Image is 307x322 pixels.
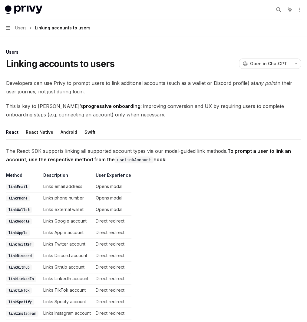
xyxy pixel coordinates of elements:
span: Open in ChatGPT [250,61,287,67]
td: Links Google account [41,216,93,227]
img: light logo [5,5,42,14]
strong: To prompt a user to link an account, use the respective method from the hook: [6,148,291,163]
code: linkDiscord [6,253,34,259]
td: Links email address [41,181,93,193]
td: Links Apple account [41,227,93,239]
code: linkLinkedIn [6,276,36,282]
td: Direct redirect [93,285,131,296]
span: Developers can use Privy to prompt users to link additional accounts (such as a wallet or Discord... [6,79,301,96]
td: Links Discord account [41,250,93,262]
th: User Experience [93,172,131,181]
td: Opens modal [93,193,131,204]
span: The React SDK supports linking all supported account types via our modal-guided link methods. [6,147,301,164]
td: Direct redirect [93,216,131,227]
td: Links Twitter account [41,239,93,250]
code: linkInstagram [6,310,38,317]
div: Linking accounts to users [35,24,91,32]
td: Direct redirect [93,262,131,273]
td: Links Instagram account [41,308,93,319]
td: Links phone number [41,193,93,204]
code: linkSpotify [6,299,34,305]
td: Direct redirect [93,273,131,285]
button: More actions [296,5,302,14]
code: useLinkAccount [115,156,153,163]
td: Direct redirect [93,239,131,250]
td: Links LinkedIn account [41,273,93,285]
button: Open in ChatGPT [239,59,291,69]
code: linkGithub [6,264,32,270]
code: linkApple [6,230,30,236]
h1: Linking accounts to users [6,58,114,69]
th: Description [41,172,93,181]
td: Links Github account [41,262,93,273]
button: Swift [84,125,95,139]
td: Links TikTok account [41,285,93,296]
th: Method [6,172,41,181]
code: linkTwitter [6,241,34,247]
div: Users [6,49,301,55]
strong: progressive onboarding [83,103,140,109]
td: Links Spotify account [41,296,93,308]
button: Android [61,125,77,139]
code: linkPhone [6,195,30,201]
td: Opens modal [93,181,131,193]
span: This is key to [PERSON_NAME]’s : improving conversion and UX by requiring users to complete onboa... [6,102,301,119]
code: linkWallet [6,207,32,213]
em: any point [255,80,276,86]
td: Direct redirect [93,250,131,262]
td: Direct redirect [93,227,131,239]
td: Opens modal [93,204,131,216]
code: linkGoogle [6,218,32,224]
code: linkTikTok [6,287,32,293]
button: React Native [26,125,53,139]
code: linkEmail [6,184,30,190]
td: Direct redirect [93,308,131,319]
button: React [6,125,18,139]
td: Direct redirect [93,296,131,308]
span: Users [15,24,27,32]
td: Links external wallet [41,204,93,216]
